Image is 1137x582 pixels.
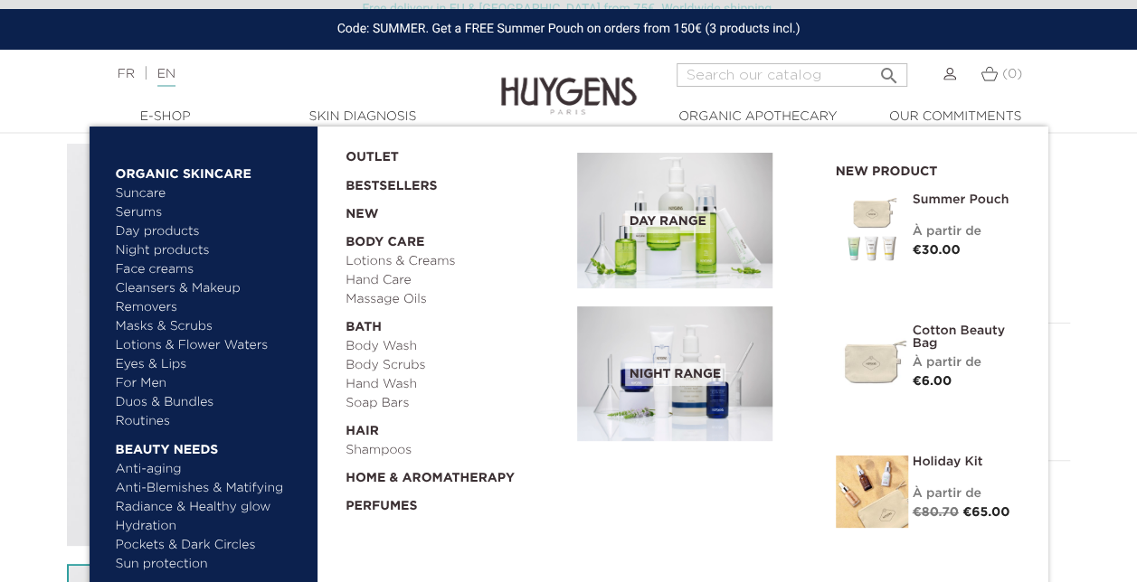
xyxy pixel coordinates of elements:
[116,555,305,574] a: Sun protection
[272,108,453,127] a: Skin Diagnosis
[577,306,772,442] img: routine_nuit_banner.jpg
[346,290,564,309] a: Massage Oils
[677,63,907,87] input: Search
[346,309,564,337] a: Bath
[346,394,564,413] a: Soap Bars
[116,479,305,498] a: Anti-Blemishes & Matifying
[116,536,305,555] a: Pockets & Dark Circles
[346,488,564,516] a: Perfumes
[116,412,305,431] a: Routines
[501,48,637,117] img: Huygens
[913,193,1021,206] a: Summer pouch
[116,317,305,336] a: Masks & Scrubs
[668,108,848,127] a: Organic Apothecary
[75,108,256,127] a: E-Shop
[116,241,289,260] a: Night products
[913,375,952,388] span: €6.00
[913,506,959,519] span: €80.70
[116,517,305,536] a: Hydration
[346,356,564,375] a: Body Scrubs
[836,455,908,528] img: Holiday kit
[116,355,305,374] a: Eyes & Lips
[913,455,1021,468] a: Holiday Kit
[577,153,772,288] img: routine_jour_banner.jpg
[346,167,548,196] a: Bestsellers
[873,58,905,82] button: 
[116,393,305,412] a: Duos & Bundles
[625,211,711,233] span: Day Range
[157,68,175,87] a: EN
[116,203,305,222] a: Serums
[116,431,305,460] a: Beauty needs
[913,324,1021,350] a: Cotton Beauty Bag
[913,353,1021,372] div: À partir de
[836,193,908,266] img: Summer pouch
[913,244,961,257] span: €30.00
[346,460,564,488] a: Home & Aromatherapy
[878,60,900,81] i: 
[836,324,908,397] img: Cotton Beauty Bag
[577,153,809,288] a: Day Range
[836,158,1021,180] h2: New product
[962,506,1009,519] span: €65.00
[346,441,564,460] a: Shampoos
[109,63,460,85] div: |
[625,363,725,386] span: Night Range
[346,337,564,356] a: Body Wash
[913,484,1021,503] div: À partir de
[116,155,305,184] a: Organic Skincare
[116,279,305,317] a: Cleansers & Makeup Removers
[116,336,305,355] a: Lotions & Flower Waters
[346,139,548,167] a: OUTLET
[116,460,305,479] a: Anti-aging
[1002,68,1022,80] span: (0)
[116,184,305,203] a: Suncare
[346,196,564,224] a: New
[346,271,564,290] a: Hand Care
[346,224,564,252] a: Body Care
[346,375,564,394] a: Hand Wash
[116,374,305,393] a: For Men
[116,498,305,517] a: Radiance & Healthy glow
[577,306,809,442] a: Night Range
[118,68,135,80] a: FR
[116,260,305,279] a: Face creams
[346,252,564,271] a: Lotions & Creams
[116,222,305,241] a: Day products
[346,413,564,441] a: Hair
[913,222,1021,241] div: À partir de
[865,108,1046,127] a: Our commitments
